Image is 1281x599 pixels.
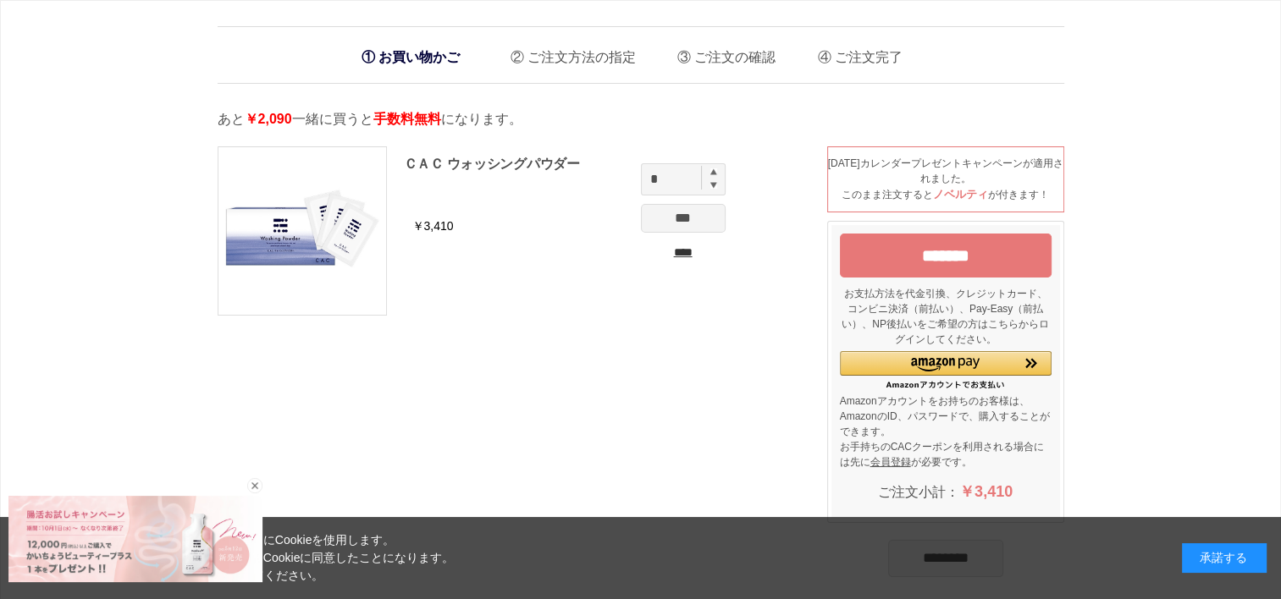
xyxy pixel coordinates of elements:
span: 手数料無料 [373,112,441,126]
span: ￥2,090 [245,112,292,126]
span: ノベルティ [933,188,988,201]
div: Amazon Pay - Amazonアカウントをお使いください [840,351,1052,389]
a: ＣＡＣ ウォッシングパウダー [404,157,580,171]
img: spinminus.gif [710,181,717,189]
div: [DATE]カレンダープレゼントキャンペーンが適用されました。 このまま注文すると が付きます！ [827,146,1064,212]
div: ご注文小計： [840,474,1052,510]
p: お支払方法を代金引換、クレジットカード、コンビニ決済（前払い）、Pay-Easy（前払い）、NP後払いをご希望の方はこちらからログインしてください。 [840,286,1052,347]
li: ご注文の確認 [665,36,776,70]
p: あと 一緒に買うと になります。 [218,109,1064,129]
a: 会員登録 [870,456,911,468]
p: Amazonアカウントをお持ちのお客様は、AmazonのID、パスワードで、購入することができます。 お手持ちのCACクーポンを利用される場合には先に が必要です。 [840,393,1052,470]
div: 承諾する [1182,543,1267,573]
img: ＣＡＣ ウォッシングパウダー [218,147,386,315]
li: ご注文方法の指定 [498,36,636,70]
img: spinplus.gif [710,168,717,175]
li: お買い物かご [353,40,468,74]
li: ご注文完了 [805,36,903,70]
span: ￥3,410 [959,483,1013,500]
